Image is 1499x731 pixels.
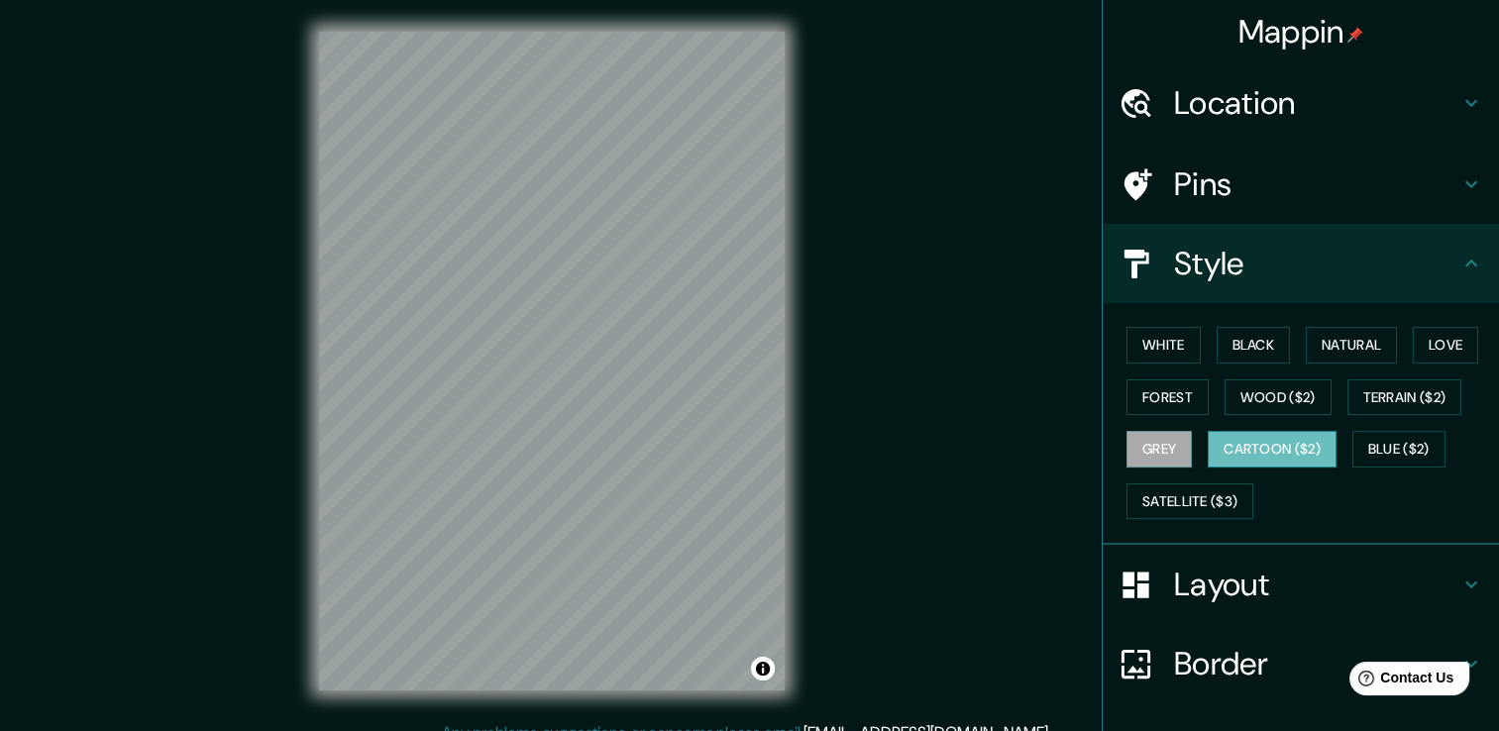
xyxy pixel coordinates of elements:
button: Black [1217,327,1291,364]
h4: Border [1174,644,1459,683]
img: pin-icon.png [1347,27,1363,43]
h4: Mappin [1238,12,1364,52]
button: Satellite ($3) [1126,483,1253,520]
div: Layout [1103,545,1499,624]
iframe: Help widget launcher [1323,654,1477,709]
div: Pins [1103,145,1499,224]
h4: Layout [1174,565,1459,604]
button: Forest [1126,379,1209,416]
h4: Pins [1174,164,1459,204]
button: Blue ($2) [1352,431,1445,468]
canvas: Map [319,32,785,690]
button: Love [1413,327,1478,364]
button: Toggle attribution [751,657,775,680]
div: Location [1103,63,1499,143]
h4: Style [1174,244,1459,283]
button: Grey [1126,431,1192,468]
div: Style [1103,224,1499,303]
div: Border [1103,624,1499,703]
button: Wood ($2) [1225,379,1332,416]
button: Terrain ($2) [1347,379,1462,416]
button: Cartoon ($2) [1208,431,1337,468]
button: Natural [1306,327,1397,364]
h4: Location [1174,83,1459,123]
button: White [1126,327,1201,364]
